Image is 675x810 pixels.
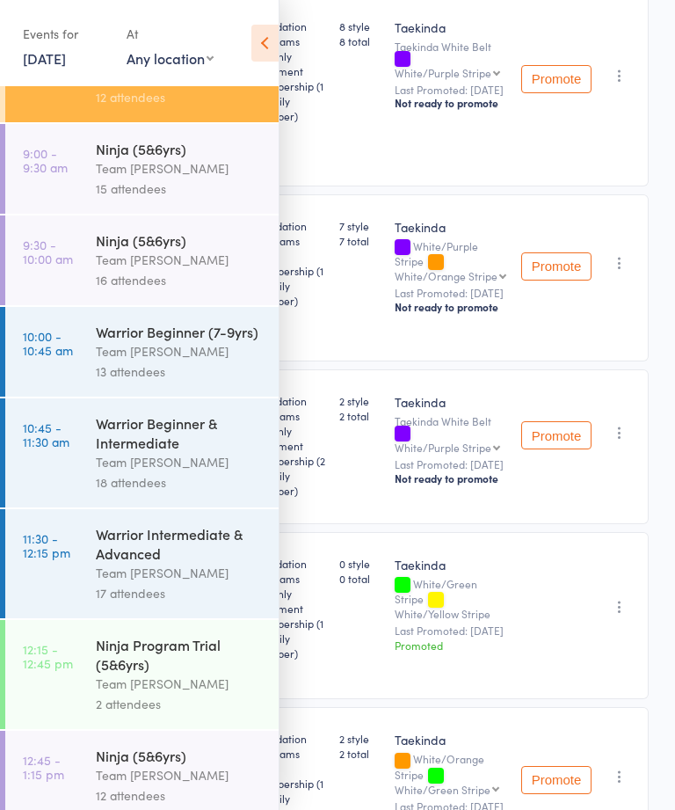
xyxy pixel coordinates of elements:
[96,452,264,472] div: Team [PERSON_NAME]
[5,124,279,214] a: 9:00 -9:30 amNinja (5&6yrs)Team [PERSON_NAME]15 attendees
[23,48,66,68] a: [DATE]
[395,441,491,453] div: White/Purple Stripe
[395,458,507,471] small: Last Promoted: [DATE]
[339,393,381,408] span: 2 style
[395,40,507,78] div: Taekinda White Belt
[96,583,264,603] div: 17 attendees
[96,746,264,765] div: Ninja (5&6yrs)
[395,471,507,485] div: Not ready to promote
[96,674,264,694] div: Team [PERSON_NAME]
[96,179,264,199] div: 15 attendees
[395,753,507,794] div: White/Orange Stripe
[23,329,73,357] time: 10:00 - 10:45 am
[23,237,73,266] time: 9:30 - 10:00 am
[23,19,109,48] div: Events for
[395,784,490,795] div: White/Green Stripe
[96,413,264,452] div: Warrior Beginner & Intermediate
[252,18,325,123] div: Foundation Programs Monthly Instalment Membership (1 x family member)
[23,531,70,559] time: 11:30 - 12:15 pm
[96,785,264,806] div: 12 attendees
[23,753,64,781] time: 12:45 - 1:15 pm
[96,472,264,493] div: 18 attendees
[395,84,507,96] small: Last Promoted: [DATE]
[96,361,264,382] div: 13 attendees
[252,218,325,308] div: Foundation Programs Term Membership (1 x family member)
[96,158,264,179] div: Team [PERSON_NAME]
[96,524,264,563] div: Warrior Intermediate & Advanced
[96,563,264,583] div: Team [PERSON_NAME]
[395,96,507,110] div: Not ready to promote
[5,215,279,305] a: 9:30 -10:00 amNinja (5&6yrs)Team [PERSON_NAME]16 attendees
[96,341,264,361] div: Team [PERSON_NAME]
[339,233,381,248] span: 7 total
[96,694,264,714] div: 2 attendees
[339,18,381,33] span: 8 style
[96,139,264,158] div: Ninja (5&6yrs)
[395,240,507,281] div: White/Purple Stripe
[339,571,381,586] span: 0 total
[395,606,490,621] span: White/Yellow Stripe
[5,620,279,729] a: 12:15 -12:45 pmNinja Program Trial (5&6yrs)Team [PERSON_NAME]2 attendees
[252,393,325,498] div: Foundation Programs Monthly Instalment Membership (2 x family member)
[395,18,507,36] div: Taekinda
[339,218,381,233] span: 7 style
[5,509,279,618] a: 11:30 -12:15 pmWarrior Intermediate & AdvancedTeam [PERSON_NAME]17 attendees
[339,408,381,423] span: 2 total
[127,19,214,48] div: At
[395,287,507,299] small: Last Promoted: [DATE]
[252,556,325,660] div: Foundation Programs Monthly Instalment Membership (1 x family member)
[395,300,507,314] div: Not ready to promote
[339,731,381,746] span: 2 style
[521,65,592,93] button: Promote
[395,578,507,619] div: White/Green Stripe
[96,765,264,785] div: Team [PERSON_NAME]
[96,87,264,107] div: 12 attendees
[23,420,69,449] time: 10:45 - 11:30 am
[521,766,592,794] button: Promote
[127,48,214,68] div: Any location
[395,624,507,637] small: Last Promoted: [DATE]
[23,146,68,174] time: 9:00 - 9:30 am
[395,731,507,748] div: Taekinda
[23,642,73,670] time: 12:15 - 12:45 pm
[395,638,507,653] div: Promoted
[395,270,497,281] div: White/Orange Stripe
[5,307,279,397] a: 10:00 -10:45 amWarrior Beginner (7-9yrs)Team [PERSON_NAME]13 attendees
[96,230,264,250] div: Ninja (5&6yrs)
[521,421,592,449] button: Promote
[96,270,264,290] div: 16 attendees
[5,398,279,507] a: 10:45 -11:30 amWarrior Beginner & IntermediateTeam [PERSON_NAME]18 attendees
[395,393,507,411] div: Taekinda
[96,322,264,341] div: Warrior Beginner (7-9yrs)
[96,250,264,270] div: Team [PERSON_NAME]
[395,556,507,573] div: Taekinda
[339,33,381,48] span: 8 total
[395,218,507,236] div: Taekinda
[395,415,507,453] div: Taekinda White Belt
[339,556,381,571] span: 0 style
[339,746,381,761] span: 2 total
[96,635,264,674] div: Ninja Program Trial (5&6yrs)
[395,67,491,78] div: White/Purple Stripe
[521,252,592,281] button: Promote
